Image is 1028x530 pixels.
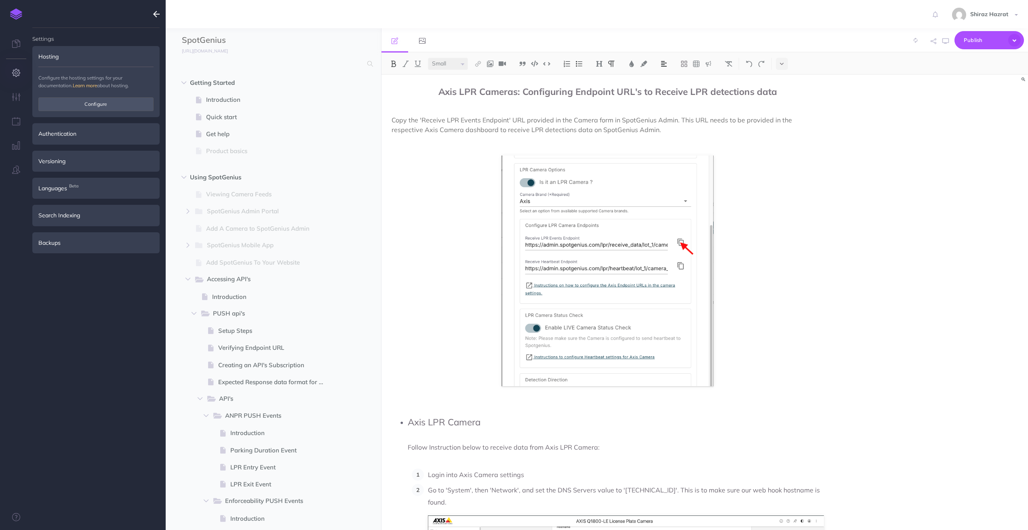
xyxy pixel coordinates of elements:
img: Italic button [402,61,409,67]
div: Hosting [32,46,160,67]
span: SpotGenius Mobile App [207,240,320,251]
img: Alignment dropdown menu button [660,61,668,67]
img: Callout dropdown menu button [705,61,712,67]
p: Login into Axis Camera settings [428,469,824,481]
span: Creating an API's Subscription [218,360,333,370]
span: Axis LPR Cameras: Configuring Endpoint URL's to Receive LPR detections data [438,86,777,97]
div: Backups [32,232,160,253]
span: Get help [206,129,333,139]
span: Setup Steps [218,326,333,336]
span: Publish [964,34,1004,46]
span: LPR Exit Event [230,480,333,489]
div: Authentication [32,123,160,144]
img: Unordered list button [575,61,583,67]
span: LPR Entry Event [230,463,333,472]
p: Follow Instruction below to receive data from Axis LPR Camera: [408,441,824,453]
a: [URL][DOMAIN_NAME] [166,46,236,55]
span: Shiraz Hazrat [966,11,1012,18]
span: Using SpotGenius [190,172,322,182]
img: Add image button [487,61,494,67]
img: Create table button [693,61,700,67]
h4: Settings [32,28,160,42]
div: Versioning [32,151,160,172]
span: Introduction [206,95,333,105]
span: Add A Camera to SpotGenius Admin [206,224,333,233]
img: J3eSPhRjFcHDW3CTIPVm.png [501,156,713,387]
small: [URL][DOMAIN_NAME] [182,48,228,54]
span: Enforceability PUSH Events [225,496,320,507]
img: logo-mark.svg [10,8,22,20]
span: Viewing Camera Feeds [206,189,333,199]
img: Bold button [390,61,397,67]
span: Beta [67,182,80,190]
span: PUSH api's [213,309,320,319]
img: Headings dropdown button [596,61,603,67]
button: Publish [954,31,1024,49]
img: f24abfa90493f84c710da7b1c7ca5087.jpg [952,8,966,22]
span: Introduction [230,514,333,524]
img: Clear styles button [725,61,732,67]
span: Expected Response data format for all PUSH Events [218,377,333,387]
div: LanguagesBeta [32,178,160,199]
img: Paragraph button [608,61,615,67]
span: Introduction [212,292,333,302]
img: Text background color button [640,61,647,67]
a: Learn more [73,82,97,88]
span: Quick start [206,112,333,122]
span: Languages [38,184,67,193]
img: Blockquote button [519,61,526,67]
img: Inline code button [543,61,550,67]
img: Text color button [628,61,635,67]
img: Add video button [499,61,506,67]
span: Parking Duration Event [230,446,333,455]
button: Configure [38,97,154,111]
img: Code block button [531,61,538,67]
span: Product basics [206,146,333,156]
span: Introduction [230,428,333,438]
span: Accessing API's [207,274,320,285]
img: Underline button [414,61,421,67]
span: SpotGenius Admin Portal [207,206,320,217]
input: Search [182,57,362,71]
span: Copy the 'Receive LPR Events Endpoint' URL provided in the Camera form in SpotGenius Admin. This ... [392,116,794,134]
p: Go to 'System', then 'Network', and set the DNS Servers value to '[TECHNICAL_ID]'. This is to mak... [428,484,824,508]
span: API's [219,394,320,404]
span: Add SpotGenius To Your Website [206,258,333,267]
div: Search Indexing [32,205,160,226]
span: Axis LPR Camera [408,416,480,428]
p: Configure the hosting settings for your documentation. about hosting. [38,74,154,89]
img: Link button [474,61,482,67]
img: Redo [758,61,765,67]
span: ANPR PUSH Events [225,411,320,421]
img: Undo [746,61,753,67]
span: Getting Started [190,78,322,88]
input: Documentation Name [182,34,277,46]
span: Verifying Endpoint URL [218,343,333,353]
img: Ordered list button [563,61,571,67]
